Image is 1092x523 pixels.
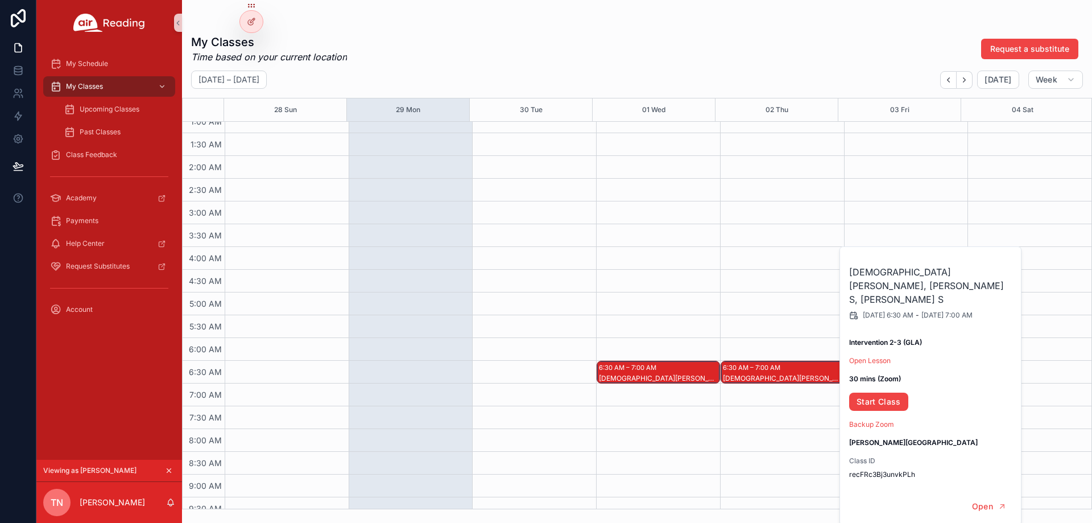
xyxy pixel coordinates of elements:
[849,356,891,365] a: Open Lesson
[187,413,225,422] span: 7:30 AM
[186,504,225,513] span: 9:30 AM
[1036,75,1057,85] span: Week
[186,344,225,354] span: 6:00 AM
[940,71,957,89] button: Back
[43,299,175,320] a: Account
[274,98,297,121] button: 28 Sun
[863,311,913,320] span: [DATE] 6:30 AM
[990,43,1069,55] span: Request a substitute
[916,311,919,320] span: -
[957,71,973,89] button: Next
[43,53,175,74] a: My Schedule
[43,188,175,208] a: Academy
[66,193,97,203] span: Academy
[186,230,225,240] span: 3:30 AM
[723,362,783,373] div: 6:30 AM – 7:00 AM
[849,265,1013,306] h2: [DEMOGRAPHIC_DATA][PERSON_NAME], [PERSON_NAME] S, [PERSON_NAME] S
[721,361,843,383] div: 6:30 AM – 7:00 AM[DEMOGRAPHIC_DATA][PERSON_NAME], [PERSON_NAME] S, [PERSON_NAME] S
[186,208,225,217] span: 3:00 AM
[191,50,347,64] em: Time based on your current location
[66,262,130,271] span: Request Substitutes
[186,367,225,377] span: 6:30 AM
[849,420,894,429] a: Backup Zoom
[849,338,922,347] strong: Intervention 2-3 (GLA)
[187,390,225,400] span: 7:00 AM
[43,211,175,231] a: Payments
[1012,98,1033,121] button: 04 Sat
[599,374,719,383] div: [DEMOGRAPHIC_DATA][PERSON_NAME], [PERSON_NAME] S, [PERSON_NAME] S
[36,46,182,335] div: scrollable content
[186,185,225,195] span: 2:30 AM
[191,34,347,50] h1: My Classes
[43,233,175,254] a: Help Center
[66,239,105,248] span: Help Center
[43,466,136,475] span: Viewing as [PERSON_NAME]
[66,59,108,68] span: My Schedule
[66,150,117,159] span: Class Feedback
[849,393,908,411] a: Start Class
[188,139,225,149] span: 1:30 AM
[43,76,175,97] a: My Classes
[80,497,145,508] p: [PERSON_NAME]
[599,362,659,373] div: 6:30 AM – 7:00 AM
[43,256,175,277] a: Request Substitutes
[186,162,225,172] span: 2:00 AM
[597,361,719,383] div: 6:30 AM – 7:00 AM[DEMOGRAPHIC_DATA][PERSON_NAME], [PERSON_NAME] S, [PERSON_NAME] S
[921,311,973,320] span: [DATE] 7:00 AM
[186,276,225,286] span: 4:30 AM
[80,105,139,114] span: Upcoming Classes
[849,374,901,383] strong: 30 mins (Zoom)
[520,98,543,121] button: 30 Tue
[73,14,145,32] img: App logo
[57,99,175,120] a: Upcoming Classes
[188,117,225,126] span: 1:00 AM
[642,98,665,121] button: 01 Wed
[1028,71,1083,89] button: Week
[51,496,63,509] span: TN
[985,75,1011,85] span: [DATE]
[66,305,93,314] span: Account
[187,322,225,331] span: 5:30 AM
[849,438,978,447] strong: [PERSON_NAME][GEOGRAPHIC_DATA]
[57,122,175,142] a: Past Classes
[972,501,993,512] span: Open
[965,497,1014,516] button: Open
[186,435,225,445] span: 8:00 AM
[66,82,103,91] span: My Classes
[198,74,259,85] h2: [DATE] – [DATE]
[80,127,121,137] span: Past Classes
[396,98,420,121] button: 29 Mon
[849,470,1013,479] span: recFRc3Bj3unvkPLh
[766,98,788,121] button: 02 Thu
[66,216,98,225] span: Payments
[187,299,225,308] span: 5:00 AM
[43,145,175,165] a: Class Feedback
[186,253,225,263] span: 4:00 AM
[981,39,1078,59] button: Request a substitute
[977,71,1019,89] button: [DATE]
[849,456,1013,466] span: Class ID
[890,98,909,121] button: 03 Fri
[723,374,843,383] div: [DEMOGRAPHIC_DATA][PERSON_NAME], [PERSON_NAME] S, [PERSON_NAME] S
[186,458,225,468] span: 8:30 AM
[186,481,225,491] span: 9:00 AM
